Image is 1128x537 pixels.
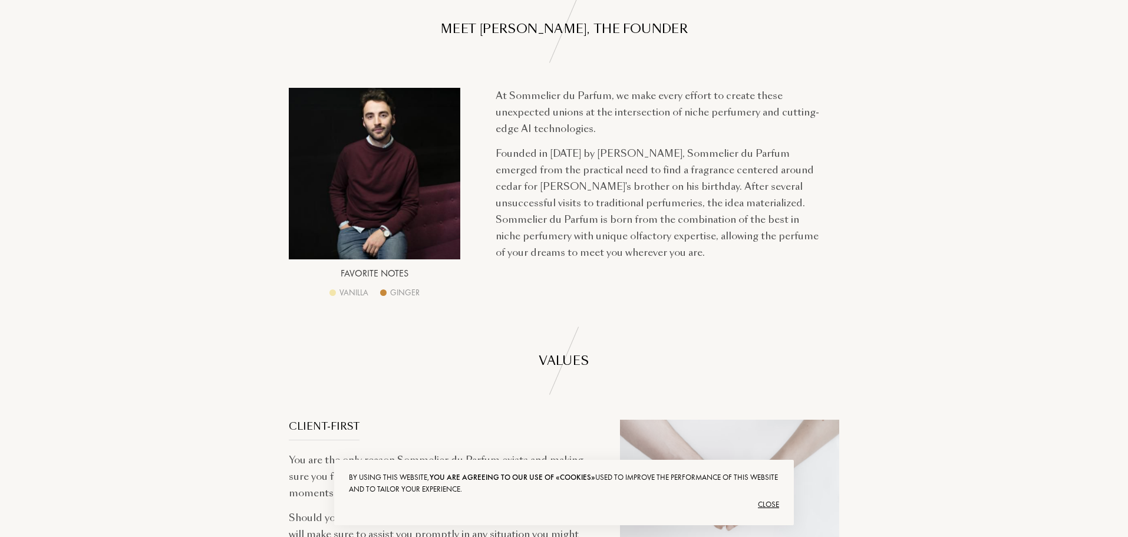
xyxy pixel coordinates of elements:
span: you are agreeing to our use of «cookies» [430,472,595,482]
div: Close [349,495,779,514]
div: Founded in [DATE] by [PERSON_NAME], Sommelier du Parfum emerged from the practical need to find a... [496,146,822,261]
div: VALUES [539,352,589,370]
div: Ginger [390,286,420,299]
div: You are the only reason Sommelier du Parfum exists and making sure you find the hidden gem that w... [289,452,593,502]
div: MEET [PERSON_NAME], THE FOUNDER [440,20,688,38]
div: Favorite notes [341,266,408,281]
div: By using this website, used to improve the performance of this website and to tailor your experie... [349,472,779,495]
div: At Sommelier du Parfum, we make every effort to create these unexpected unions at the intersectio... [496,88,822,137]
div: CLIENT-FIRST [289,420,359,440]
div: Vanilla [339,286,368,299]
